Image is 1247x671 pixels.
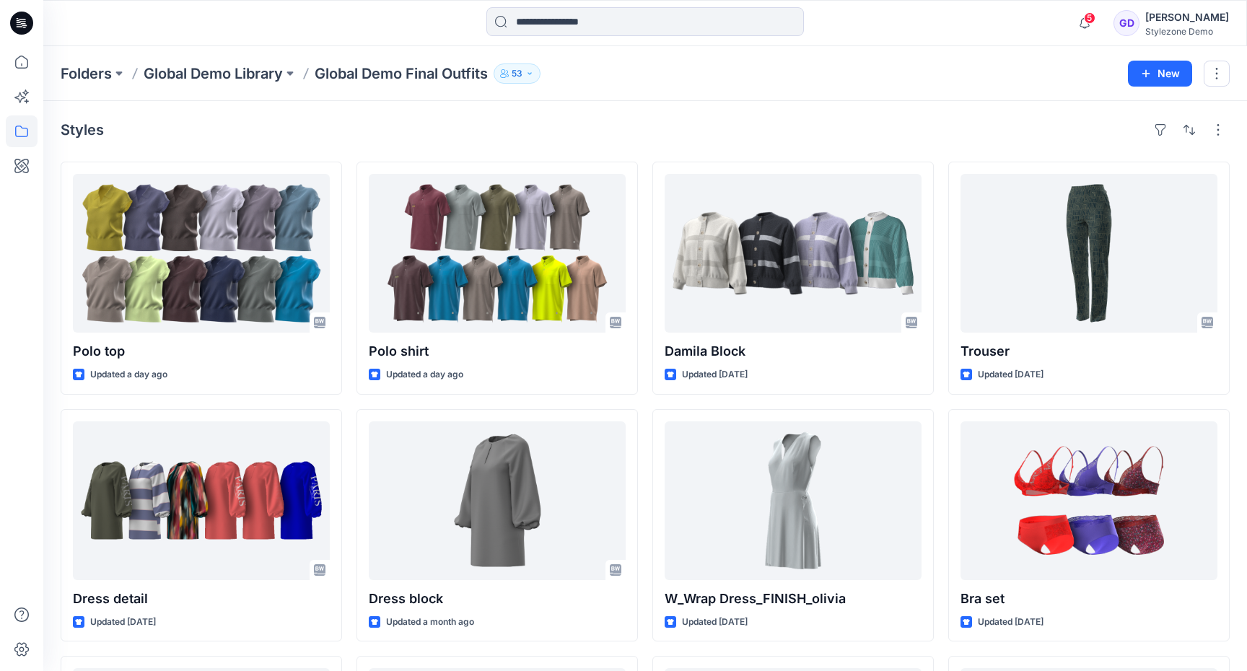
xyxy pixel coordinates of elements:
p: Bra set [961,589,1217,609]
p: Trouser [961,341,1217,361]
a: Folders [61,63,112,84]
button: New [1128,61,1192,87]
a: Bra set [961,421,1217,580]
p: Damila Block [665,341,922,361]
a: Dress block [369,421,626,580]
button: 53 [494,63,541,84]
span: 5 [1084,12,1095,24]
p: Updated a day ago [90,367,167,382]
p: Dress detail [73,589,330,609]
div: GD [1113,10,1139,36]
p: 53 [512,66,522,82]
a: Trouser [961,174,1217,333]
p: W_Wrap Dress_FINISH_olivia [665,589,922,609]
div: Stylezone Demo [1145,26,1229,37]
a: Global Demo Library [144,63,283,84]
p: Updated [DATE] [978,615,1043,630]
p: Updated [DATE] [682,615,748,630]
p: Global Demo Final Outfits [315,63,488,84]
a: Damila Block [665,174,922,333]
a: Dress detail [73,421,330,580]
p: Polo shirt [369,341,626,361]
h4: Styles [61,121,104,139]
a: Polo shirt [369,174,626,333]
p: Updated [DATE] [978,367,1043,382]
p: Updated a month ago [386,615,474,630]
p: Dress block [369,589,626,609]
a: Polo top [73,174,330,333]
p: Polo top [73,341,330,361]
p: Updated [DATE] [90,615,156,630]
a: W_Wrap Dress_FINISH_olivia [665,421,922,580]
div: [PERSON_NAME] [1145,9,1229,26]
p: Updated [DATE] [682,367,748,382]
p: Updated a day ago [386,367,463,382]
